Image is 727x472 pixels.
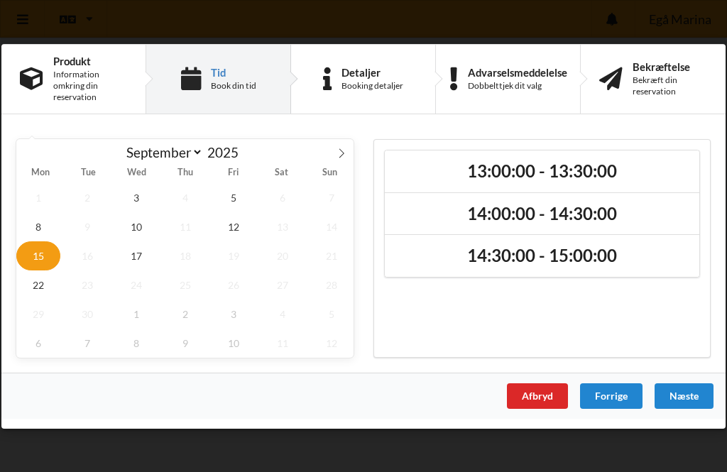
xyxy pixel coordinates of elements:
span: September 23, 2025 [65,270,109,299]
span: September 1, 2025 [16,182,60,212]
span: October 12, 2025 [310,328,354,357]
span: September 21, 2025 [310,241,354,270]
span: Sun [305,168,354,177]
span: September 10, 2025 [114,212,158,241]
span: Fri [209,168,257,177]
span: September 7, 2025 [310,182,354,212]
div: Advarselsmeddelelse [468,66,567,77]
h2: 14:30:00 - 15:00:00 [395,245,689,267]
input: Year [203,144,250,160]
span: October 3, 2025 [212,299,256,328]
span: Tue [65,168,113,177]
span: September 27, 2025 [261,270,305,299]
span: September 12, 2025 [212,212,256,241]
span: September 22, 2025 [16,270,60,299]
span: September 5, 2025 [212,182,256,212]
span: September 6, 2025 [261,182,305,212]
span: October 6, 2025 [16,328,60,357]
span: September 4, 2025 [163,182,207,212]
span: September 19, 2025 [212,241,256,270]
span: September 15, 2025 [16,241,60,270]
span: September 13, 2025 [261,212,305,241]
span: September 14, 2025 [310,212,354,241]
div: Produkt [53,55,127,66]
span: October 5, 2025 [310,299,354,328]
span: Wed [113,168,161,177]
span: September 18, 2025 [163,241,207,270]
span: September 3, 2025 [114,182,158,212]
div: Book din tid [211,80,256,92]
span: September 28, 2025 [310,270,354,299]
span: September 29, 2025 [16,299,60,328]
span: September 25, 2025 [163,270,207,299]
span: October 9, 2025 [163,328,207,357]
span: September 9, 2025 [65,212,109,241]
span: Sat [257,168,305,177]
span: October 8, 2025 [114,328,158,357]
span: September 24, 2025 [114,270,158,299]
div: Tid [211,66,256,77]
select: Month [120,143,204,161]
div: Bekræft din reservation [633,75,707,97]
h2: 14:00:00 - 14:30:00 [395,202,689,224]
div: Booking detaljer [341,80,403,92]
span: September 11, 2025 [163,212,207,241]
span: September 17, 2025 [114,241,158,270]
span: October 10, 2025 [212,328,256,357]
span: September 30, 2025 [65,299,109,328]
span: September 16, 2025 [65,241,109,270]
span: October 2, 2025 [163,299,207,328]
span: September 26, 2025 [212,270,256,299]
span: October 11, 2025 [261,328,305,357]
div: Afbryd [507,383,568,408]
span: Mon [16,168,65,177]
span: Thu [161,168,209,177]
div: Detaljer [341,66,403,77]
div: Information omkring din reservation [53,69,127,103]
div: Dobbelttjek dit valg [468,80,567,92]
span: September 8, 2025 [16,212,60,241]
span: October 7, 2025 [65,328,109,357]
div: Næste [655,383,714,408]
span: October 1, 2025 [114,299,158,328]
span: September 20, 2025 [261,241,305,270]
div: Bekræftelse [633,60,707,72]
div: Forrige [580,383,643,408]
span: October 4, 2025 [261,299,305,328]
h2: 13:00:00 - 13:30:00 [395,160,689,182]
span: September 2, 2025 [65,182,109,212]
